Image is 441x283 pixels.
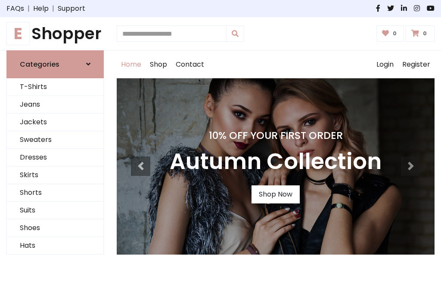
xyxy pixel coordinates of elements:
a: Contact [171,51,208,78]
a: Skirts [7,166,103,184]
a: EShopper [6,24,104,43]
span: 0 [421,30,429,37]
a: 0 [406,25,435,42]
a: Login [372,51,398,78]
a: Register [398,51,435,78]
span: E [6,22,30,45]
a: Jeans [7,96,103,114]
a: Sweaters [7,131,103,149]
h1: Shopper [6,24,104,43]
a: 0 [376,25,404,42]
a: Hats [7,237,103,255]
a: Jackets [7,114,103,131]
a: Categories [6,50,104,78]
a: Suits [7,202,103,219]
a: T-Shirts [7,78,103,96]
a: FAQs [6,3,24,14]
span: | [49,3,58,14]
h3: Autumn Collection [170,148,382,175]
h4: 10% Off Your First Order [170,129,382,141]
a: Shop [146,51,171,78]
a: Help [33,3,49,14]
h6: Categories [20,60,59,68]
a: Shorts [7,184,103,202]
a: Shop Now [252,185,300,203]
a: Dresses [7,149,103,166]
a: Home [117,51,146,78]
a: Shoes [7,219,103,237]
span: | [24,3,33,14]
span: 0 [391,30,399,37]
a: Support [58,3,85,14]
